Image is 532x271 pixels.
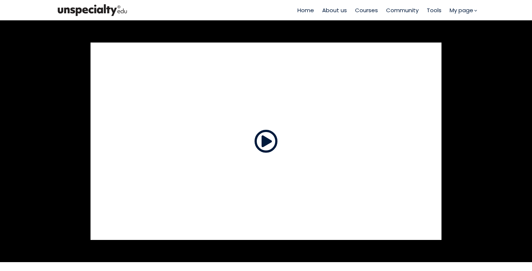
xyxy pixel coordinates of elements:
span: My page [450,6,473,14]
a: Tools [427,6,441,14]
a: Courses [355,6,378,14]
a: Community [386,6,419,14]
a: Home [297,6,314,14]
a: About us [322,6,347,14]
a: My page [450,6,477,14]
img: bc390a18feecddb333977e298b3a00a1.png [55,3,129,18]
